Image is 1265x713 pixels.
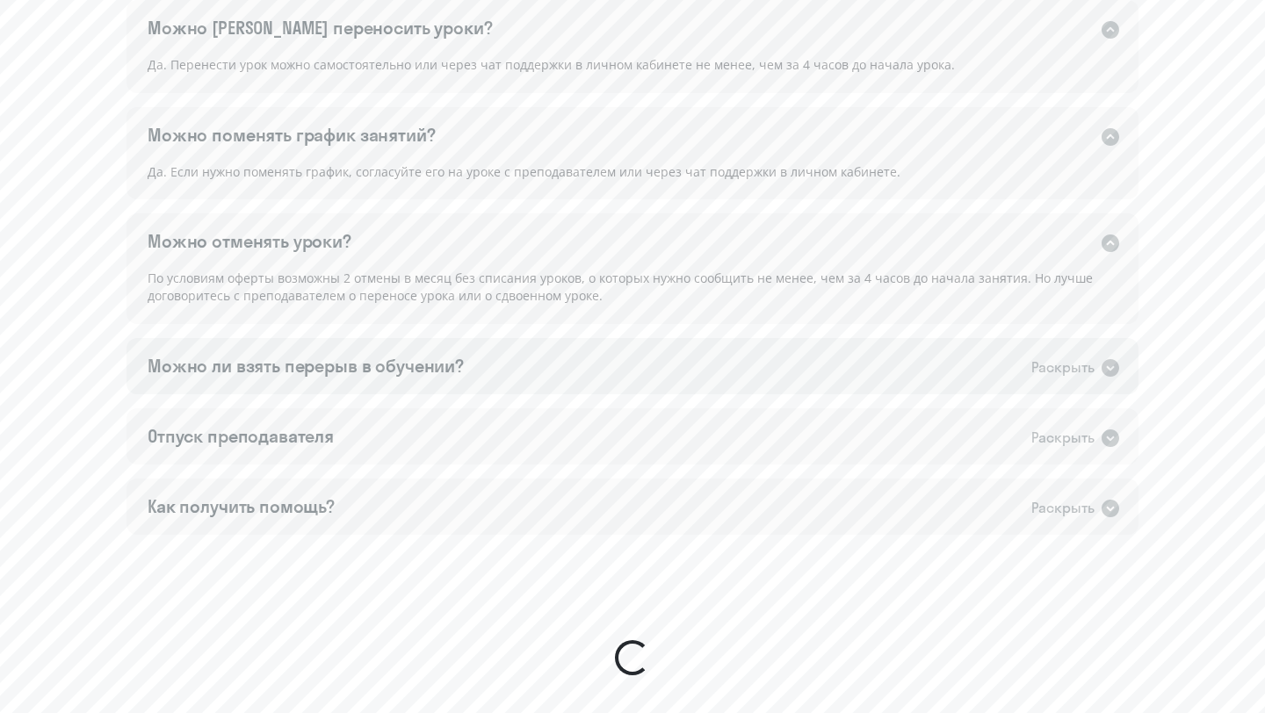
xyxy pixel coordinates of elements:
[126,268,1138,323] div: По условиям оферты возможны 2 отмены в месяц без списания уроков, о которых нужно сообщить не мен...
[126,162,1138,200] div: Да. Если нужно поменять график, согласуйте его на уроке с преподавателем или через чат поддержки ...
[1031,427,1095,449] div: Раскрыть
[148,16,492,40] div: Можно [PERSON_NAME] переносить уроки?
[126,54,1138,93] div: Да. Перенести урок можно самостоятельно или через чат поддержки в личном кабинете не менее, чем з...
[1031,356,1095,378] div: Раскрыть
[148,229,351,254] div: Можно отменять уроки?
[148,424,334,449] div: Отпуск преподавателя
[148,123,436,148] div: Можно поменять график занятий?
[1031,497,1095,519] div: Раскрыть
[148,494,335,519] div: Как получить помощь?
[148,354,464,378] div: Можно ли взять перерыв в обучении?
